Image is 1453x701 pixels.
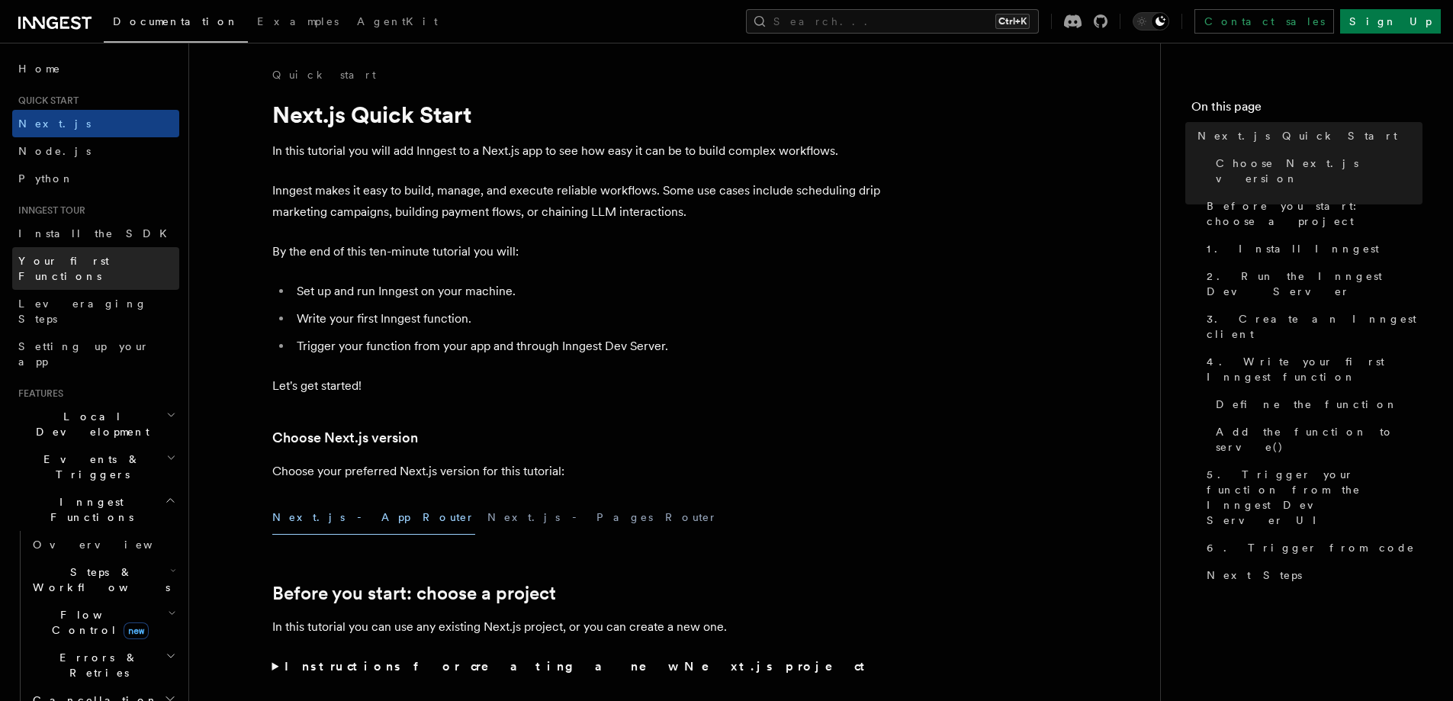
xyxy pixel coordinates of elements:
[272,180,882,223] p: Inngest makes it easy to build, manage, and execute reliable workflows. Some use cases include sc...
[12,247,179,290] a: Your first Functions
[272,616,882,638] p: In this tutorial you can use any existing Next.js project, or you can create a new one.
[1197,128,1397,143] span: Next.js Quick Start
[272,140,882,162] p: In this tutorial you will add Inngest to a Next.js app to see how easy it can be to build complex...
[33,539,190,551] span: Overview
[1207,540,1415,555] span: 6. Trigger from code
[1201,348,1422,391] a: 4. Write your first Inngest function
[1207,467,1422,528] span: 5. Trigger your function from the Inngest Dev Server UI
[18,172,74,185] span: Python
[292,308,882,330] li: Write your first Inngest function.
[1210,150,1422,192] a: Choose Next.js version
[18,117,91,130] span: Next.js
[12,290,179,333] a: Leveraging Steps
[1191,98,1422,122] h4: On this page
[272,656,882,677] summary: Instructions for creating a new Next.js project
[995,14,1030,29] kbd: Ctrl+K
[12,110,179,137] a: Next.js
[487,500,718,535] button: Next.js - Pages Router
[1191,122,1422,150] a: Next.js Quick Start
[272,427,418,449] a: Choose Next.js version
[1201,534,1422,561] a: 6. Trigger from code
[292,336,882,357] li: Trigger your function from your app and through Inngest Dev Server.
[1201,235,1422,262] a: 1. Install Inngest
[257,15,339,27] span: Examples
[1201,561,1422,589] a: Next Steps
[1210,418,1422,461] a: Add the function to serve()
[1207,354,1422,384] span: 4. Write your first Inngest function
[248,5,348,41] a: Examples
[12,55,179,82] a: Home
[104,5,248,43] a: Documentation
[12,220,179,247] a: Install the SDK
[1133,12,1169,31] button: Toggle dark mode
[27,601,179,644] button: Flow Controlnew
[18,297,147,325] span: Leveraging Steps
[292,281,882,302] li: Set up and run Inngest on your machine.
[113,15,239,27] span: Documentation
[12,387,63,400] span: Features
[12,445,179,488] button: Events & Triggers
[27,558,179,601] button: Steps & Workflows
[27,607,168,638] span: Flow Control
[12,494,165,525] span: Inngest Functions
[348,5,447,41] a: AgentKit
[284,659,871,674] strong: Instructions for creating a new Next.js project
[18,340,149,368] span: Setting up your app
[1216,156,1422,186] span: Choose Next.js version
[18,255,109,282] span: Your first Functions
[1207,568,1302,583] span: Next Steps
[27,650,166,680] span: Errors & Retries
[272,583,556,604] a: Before you start: choose a project
[18,145,91,157] span: Node.js
[12,403,179,445] button: Local Development
[1216,424,1422,455] span: Add the function to serve()
[1210,391,1422,418] a: Define the function
[12,137,179,165] a: Node.js
[27,531,179,558] a: Overview
[18,61,61,76] span: Home
[27,644,179,687] button: Errors & Retries
[1194,9,1334,34] a: Contact sales
[357,15,438,27] span: AgentKit
[12,95,79,107] span: Quick start
[1216,397,1398,412] span: Define the function
[12,409,166,439] span: Local Development
[272,500,475,535] button: Next.js - App Router
[27,564,170,595] span: Steps & Workflows
[1340,9,1441,34] a: Sign Up
[12,204,85,217] span: Inngest tour
[272,375,882,397] p: Let's get started!
[1207,241,1379,256] span: 1. Install Inngest
[1201,192,1422,235] a: Before you start: choose a project
[272,101,882,128] h1: Next.js Quick Start
[1207,311,1422,342] span: 3. Create an Inngest client
[1207,269,1422,299] span: 2. Run the Inngest Dev Server
[12,452,166,482] span: Events & Triggers
[1201,461,1422,534] a: 5. Trigger your function from the Inngest Dev Server UI
[272,461,882,482] p: Choose your preferred Next.js version for this tutorial:
[1201,262,1422,305] a: 2. Run the Inngest Dev Server
[12,488,179,531] button: Inngest Functions
[1201,305,1422,348] a: 3. Create an Inngest client
[272,67,376,82] a: Quick start
[272,241,882,262] p: By the end of this ten-minute tutorial you will:
[1207,198,1422,229] span: Before you start: choose a project
[746,9,1039,34] button: Search...Ctrl+K
[12,333,179,375] a: Setting up your app
[12,165,179,192] a: Python
[18,227,176,240] span: Install the SDK
[124,622,149,639] span: new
